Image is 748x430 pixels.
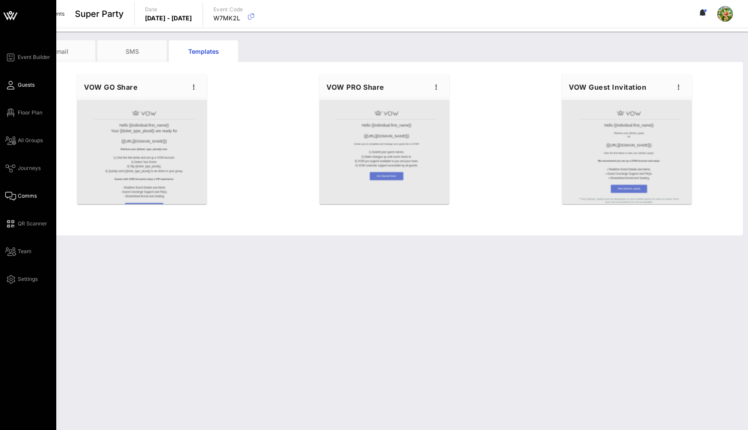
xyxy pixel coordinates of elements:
a: Guests [5,80,35,90]
a: Floor Plan [5,107,42,118]
a: Team [5,246,32,257]
span: QR Scanner [18,220,47,228]
div: Email [26,40,95,62]
div: VOW PRO Share [319,74,449,100]
a: QR Scanner [5,218,47,229]
span: Team [18,248,32,255]
span: Journeys [18,164,41,172]
span: Event Builder [18,53,50,61]
div: VOW Guest Invitation [562,74,692,100]
div: SMS [97,40,167,62]
span: Floor Plan [18,109,42,117]
span: Settings [18,275,38,283]
span: Super Party [75,7,124,20]
p: Event Code [213,5,243,14]
a: All Groups [5,135,43,146]
p: W7MK2L [213,14,243,23]
div: Templates [169,40,238,62]
span: All Groups [18,137,43,144]
a: Event Builder [5,52,50,62]
p: [DATE] - [DATE] [145,14,192,23]
div: VOW GO Share [77,74,207,100]
span: Guests [18,81,35,89]
p: Date [145,5,192,14]
span: Comms [18,192,37,200]
a: Comms [5,191,37,201]
a: Journeys [5,163,41,173]
a: Settings [5,274,38,284]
